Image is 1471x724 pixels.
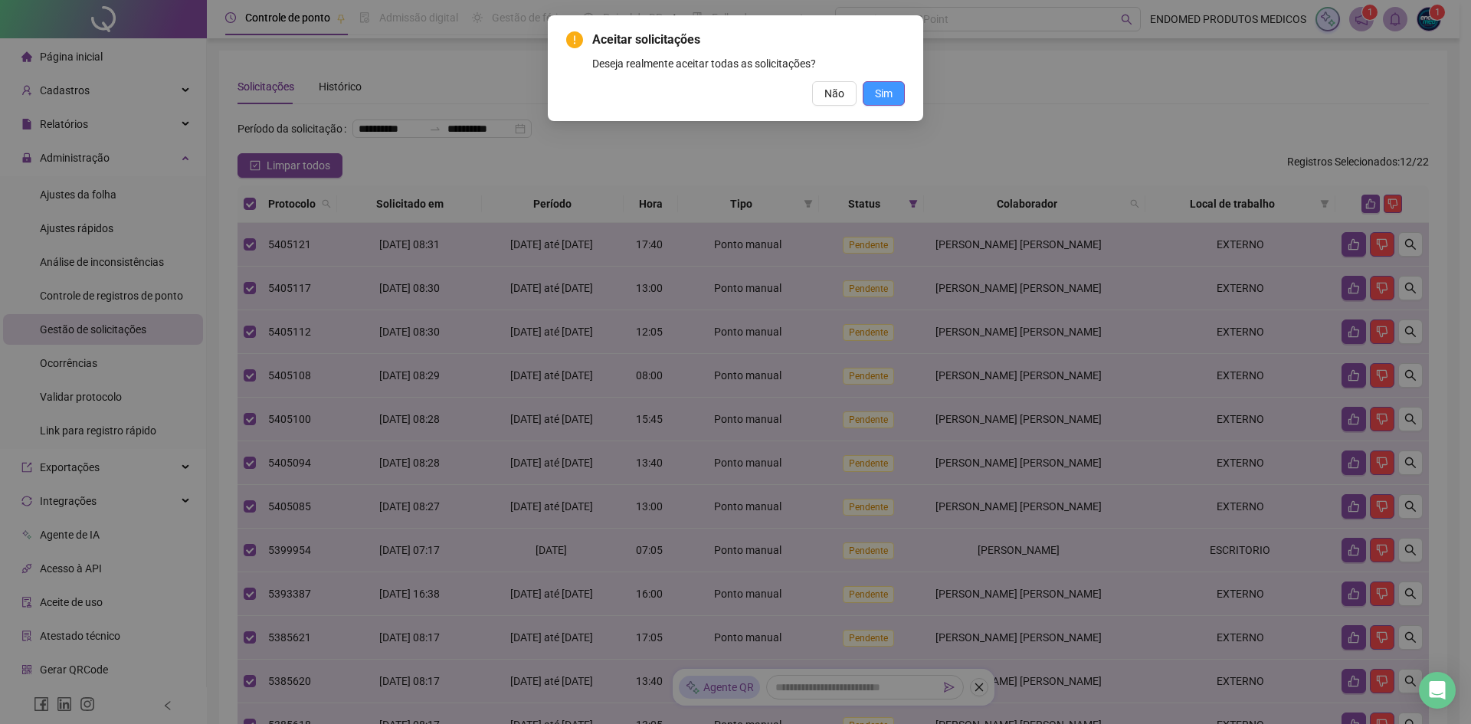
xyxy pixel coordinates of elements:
[592,55,905,72] div: Deseja realmente aceitar todas as solicitações?
[863,81,905,106] button: Sim
[812,81,857,106] button: Não
[592,31,905,49] span: Aceitar solicitações
[875,85,893,102] span: Sim
[566,31,583,48] span: exclamation-circle
[1419,672,1456,709] div: Open Intercom Messenger
[824,85,844,102] span: Não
